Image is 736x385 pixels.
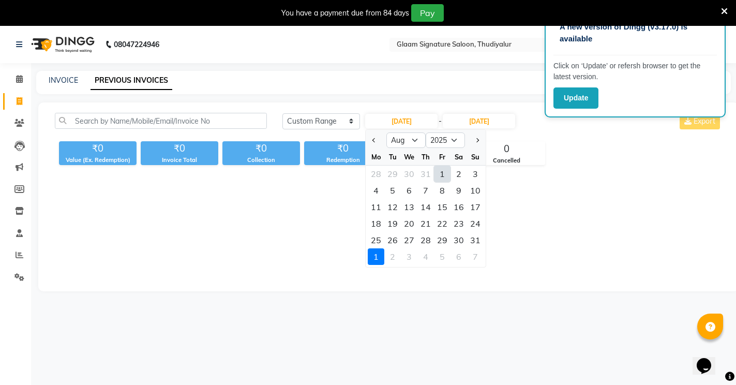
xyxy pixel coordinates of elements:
div: 22 [434,215,450,232]
div: 14 [417,199,434,215]
div: Saturday, August 16, 2025 [450,199,467,215]
div: 19 [384,215,401,232]
div: 25 [368,232,384,248]
div: Collection [222,156,300,165]
div: 7 [467,248,484,265]
div: Monday, August 18, 2025 [368,215,384,232]
div: 0 [468,142,545,156]
div: Wednesday, August 20, 2025 [401,215,417,232]
div: We [401,149,417,165]
div: 9 [450,182,467,199]
div: 7 [417,182,434,199]
div: 6 [401,182,417,199]
div: Monday, September 1, 2025 [368,248,384,265]
div: Value (Ex. Redemption) [59,156,137,165]
div: Thursday, August 28, 2025 [417,232,434,248]
select: Select year [426,132,465,148]
div: Sa [450,149,467,165]
div: 20 [401,215,417,232]
div: Friday, September 5, 2025 [434,248,450,265]
div: 16 [450,199,467,215]
div: 2 [450,166,467,182]
div: Sunday, August 31, 2025 [467,232,484,248]
div: Thursday, August 21, 2025 [417,215,434,232]
div: 24 [467,215,484,232]
div: ₹0 [304,141,382,156]
input: End Date [443,114,515,128]
div: Sunday, August 24, 2025 [467,215,484,232]
div: Tu [384,149,401,165]
div: Monday, August 4, 2025 [368,182,384,199]
div: Wednesday, August 6, 2025 [401,182,417,199]
div: Mo [368,149,384,165]
div: 21 [417,215,434,232]
div: 29 [434,232,450,248]
div: Tuesday, September 2, 2025 [384,248,401,265]
p: A new version of Dingg (v3.17.0) is available [560,21,711,45]
div: Fr [434,149,450,165]
div: Monday, August 25, 2025 [368,232,384,248]
div: ₹0 [141,141,218,156]
div: Monday, August 11, 2025 [368,199,384,215]
div: Monday, July 28, 2025 [368,166,384,182]
div: 28 [417,232,434,248]
div: 31 [417,166,434,182]
div: 15 [434,199,450,215]
div: 31 [467,232,484,248]
div: Saturday, September 6, 2025 [450,248,467,265]
div: 8 [434,182,450,199]
div: ₹0 [59,141,137,156]
iframe: chat widget [693,344,726,375]
div: 17 [467,199,484,215]
div: Tuesday, August 5, 2025 [384,182,401,199]
div: Invoice Total [141,156,218,165]
a: INVOICE [49,76,78,85]
div: Thursday, August 14, 2025 [417,199,434,215]
img: logo [26,30,97,59]
div: Wednesday, September 3, 2025 [401,248,417,265]
div: 10 [467,182,484,199]
div: 1 [434,166,450,182]
div: You have a payment due from 84 days [281,8,409,19]
div: 30 [450,232,467,248]
div: Sunday, August 17, 2025 [467,199,484,215]
div: 5 [384,182,401,199]
div: Friday, August 1, 2025 [434,166,450,182]
div: Wednesday, August 13, 2025 [401,199,417,215]
div: Wednesday, July 30, 2025 [401,166,417,182]
div: Friday, August 15, 2025 [434,199,450,215]
div: Friday, August 22, 2025 [434,215,450,232]
button: Previous month [370,132,379,149]
button: Next month [473,132,482,149]
div: 3 [401,248,417,265]
div: 13 [401,199,417,215]
div: 27 [401,232,417,248]
div: 12 [384,199,401,215]
div: Saturday, August 9, 2025 [450,182,467,199]
div: Tuesday, July 29, 2025 [384,166,401,182]
div: 30 [401,166,417,182]
div: Tuesday, August 26, 2025 [384,232,401,248]
div: Sunday, September 7, 2025 [467,248,484,265]
input: Start Date [365,114,438,128]
div: Su [467,149,484,165]
button: Update [553,87,598,109]
span: - [439,116,442,127]
div: 6 [450,248,467,265]
div: Saturday, August 30, 2025 [450,232,467,248]
div: ₹0 [222,141,300,156]
div: Redemption [304,156,382,165]
div: 23 [450,215,467,232]
div: Thursday, July 31, 2025 [417,166,434,182]
a: PREVIOUS INVOICES [91,71,172,90]
button: Pay [411,4,444,22]
div: Sunday, August 3, 2025 [467,166,484,182]
div: Thursday, August 7, 2025 [417,182,434,199]
div: Friday, August 8, 2025 [434,182,450,199]
div: 4 [368,182,384,199]
div: Th [417,149,434,165]
div: 2 [384,248,401,265]
div: 18 [368,215,384,232]
div: Friday, August 29, 2025 [434,232,450,248]
div: Tuesday, August 12, 2025 [384,199,401,215]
